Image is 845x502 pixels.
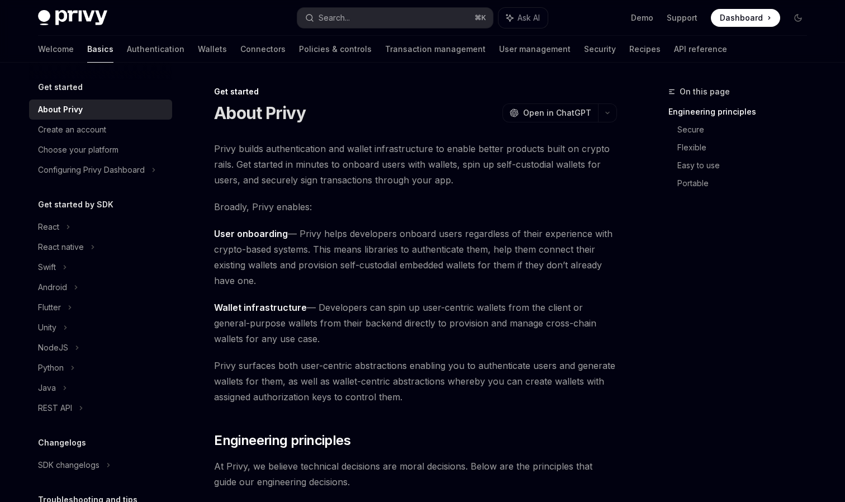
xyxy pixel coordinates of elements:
span: Privy builds authentication and wallet infrastructure to enable better products built on crypto r... [214,141,617,188]
div: SDK changelogs [38,458,99,472]
span: At Privy, we believe technical decisions are moral decisions. Below are the principles that guide... [214,458,617,490]
a: Create an account [29,120,172,140]
div: Python [38,361,64,375]
div: Get started [214,86,617,97]
h5: Get started [38,80,83,94]
a: Policies & controls [299,36,372,63]
div: React native [38,240,84,254]
span: Dashboard [720,12,763,23]
a: Wallets [198,36,227,63]
a: Transaction management [385,36,486,63]
button: Toggle dark mode [789,9,807,27]
div: Android [38,281,67,294]
span: — Developers can spin up user-centric wallets from the client or general-purpose wallets from the... [214,300,617,347]
a: Portable [677,174,816,192]
a: Recipes [629,36,661,63]
a: Basics [87,36,113,63]
h1: About Privy [214,103,306,123]
a: Demo [631,12,653,23]
h5: Get started by SDK [38,198,113,211]
a: About Privy [29,100,172,120]
span: Engineering principles [214,432,350,449]
div: Create an account [38,123,106,136]
a: Easy to use [677,157,816,174]
strong: Wallet infrastructure [214,302,307,313]
div: React [38,220,59,234]
div: Flutter [38,301,61,314]
a: Engineering principles [668,103,816,121]
a: User management [499,36,571,63]
a: Secure [677,121,816,139]
span: — Privy helps developers onboard users regardless of their experience with crypto-based systems. ... [214,226,617,288]
span: ⌘ K [474,13,486,22]
span: Ask AI [518,12,540,23]
a: API reference [674,36,727,63]
div: Configuring Privy Dashboard [38,163,145,177]
button: Search...⌘K [297,8,493,28]
button: Open in ChatGPT [502,103,598,122]
div: About Privy [38,103,83,116]
span: On this page [680,85,730,98]
div: Swift [38,261,56,274]
div: Choose your platform [38,143,118,157]
h5: Changelogs [38,436,86,449]
span: Privy surfaces both user-centric abstractions enabling you to authenticate users and generate wal... [214,358,617,405]
a: Dashboard [711,9,780,27]
div: REST API [38,401,72,415]
button: Ask AI [499,8,548,28]
div: Unity [38,321,56,334]
div: Java [38,381,56,395]
img: dark logo [38,10,107,26]
span: Open in ChatGPT [523,107,591,119]
a: Security [584,36,616,63]
div: Search... [319,11,350,25]
div: NodeJS [38,341,68,354]
a: Choose your platform [29,140,172,160]
a: Welcome [38,36,74,63]
strong: User onboarding [214,228,288,239]
a: Flexible [677,139,816,157]
a: Authentication [127,36,184,63]
span: Broadly, Privy enables: [214,199,617,215]
a: Support [667,12,697,23]
a: Connectors [240,36,286,63]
